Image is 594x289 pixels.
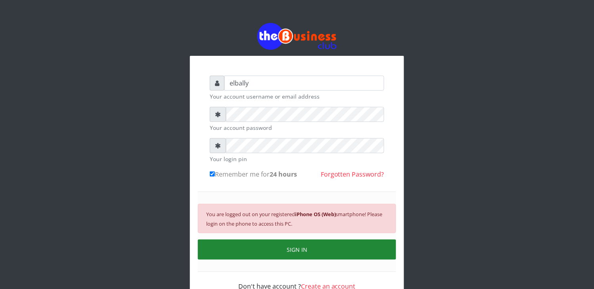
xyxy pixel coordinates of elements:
small: You are logged out on your registered smartphone! Please login on the phone to access this PC. [206,211,383,227]
small: Your account password [210,124,384,132]
button: SIGN IN [198,240,396,260]
input: Username or email address [224,76,384,91]
b: iPhone OS (Web) [295,211,336,218]
a: Forgotten Password? [321,170,384,179]
input: Remember me for24 hours [210,171,215,177]
small: Your account username or email address [210,92,384,101]
small: Your login pin [210,155,384,163]
b: 24 hours [270,170,297,179]
label: Remember me for [210,169,297,179]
